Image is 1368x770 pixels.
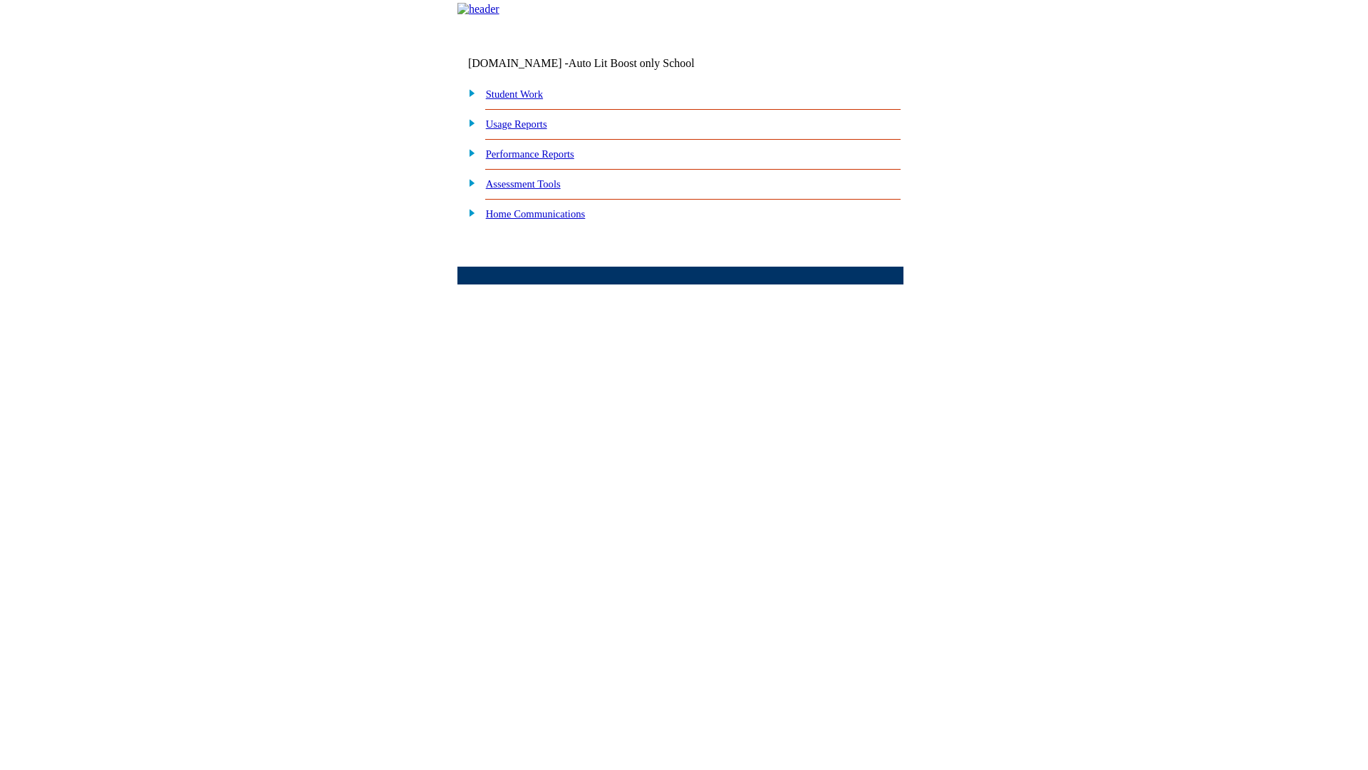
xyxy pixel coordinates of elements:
[569,57,695,69] nobr: Auto Lit Boost only School
[461,116,476,129] img: plus.gif
[461,146,476,159] img: plus.gif
[457,3,499,16] img: header
[461,176,476,189] img: plus.gif
[468,57,730,70] td: [DOMAIN_NAME] -
[461,206,476,219] img: plus.gif
[486,88,543,100] a: Student Work
[486,148,574,160] a: Performance Reports
[486,208,586,220] a: Home Communications
[486,178,561,190] a: Assessment Tools
[486,118,547,130] a: Usage Reports
[461,86,476,99] img: plus.gif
